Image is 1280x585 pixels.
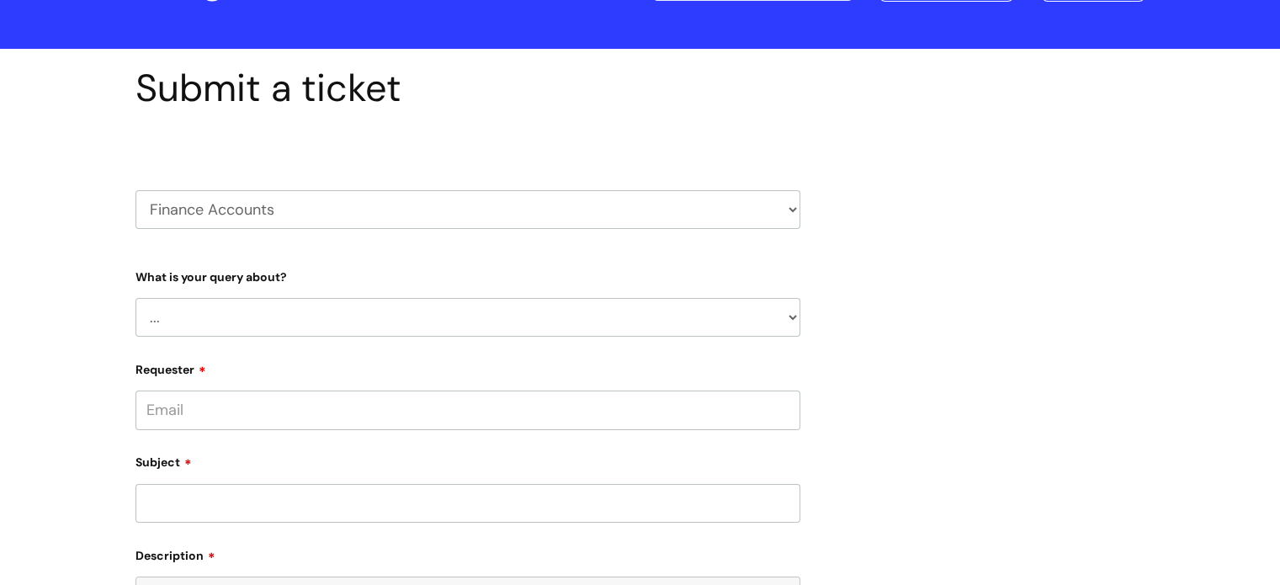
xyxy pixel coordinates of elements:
h1: Submit a ticket [135,66,800,111]
label: Description [135,543,800,563]
input: Email [135,391,800,429]
label: What is your query about? [135,267,800,285]
label: Requester [135,357,800,377]
label: Subject [135,449,800,470]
